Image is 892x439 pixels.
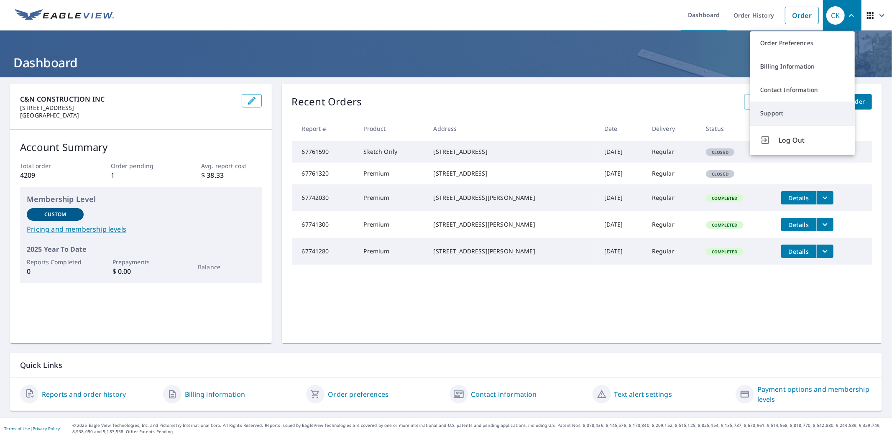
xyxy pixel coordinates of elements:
p: Prepayments [112,258,169,266]
button: filesDropdownBtn-67741300 [816,218,833,231]
th: Address [427,116,598,141]
th: Report # [292,116,357,141]
p: Balance [198,263,255,271]
td: Regular [645,211,699,238]
a: Order preferences [328,389,388,399]
p: 0 [27,266,84,276]
span: Closed [707,149,734,155]
td: Premium [357,163,427,184]
p: Total order [20,161,80,170]
a: Pricing and membership levels [27,224,255,234]
th: Date [598,116,645,141]
td: 67761320 [292,163,357,184]
td: 67742030 [292,184,357,211]
a: Contact Information [750,78,855,102]
th: Delivery [645,116,699,141]
p: Recent Orders [292,94,362,110]
td: Sketch Only [357,141,427,163]
td: Regular [645,184,699,211]
a: Billing Information [750,55,855,78]
a: Support [750,102,855,125]
td: Premium [357,211,427,238]
button: detailsBtn-67741300 [781,218,816,231]
p: 2025 Year To Date [27,244,255,254]
button: filesDropdownBtn-67742030 [816,191,833,204]
button: detailsBtn-67742030 [781,191,816,204]
p: | [4,426,60,431]
p: $ 0.00 [112,266,169,276]
div: [STREET_ADDRESS][PERSON_NAME] [434,220,591,229]
div: [STREET_ADDRESS][PERSON_NAME] [434,247,591,255]
p: Quick Links [20,360,872,370]
div: [STREET_ADDRESS][PERSON_NAME] [434,194,591,202]
button: Log Out [750,125,855,155]
td: 67741300 [292,211,357,238]
td: [DATE] [598,184,645,211]
h1: Dashboard [10,54,882,71]
span: Log Out [779,135,845,145]
a: Terms of Use [4,426,30,431]
p: Membership Level [27,194,255,205]
td: Premium [357,184,427,211]
img: EV Logo [15,9,114,22]
p: Custom [44,211,66,218]
td: [DATE] [598,141,645,163]
td: Regular [645,163,699,184]
a: Payment options and membership levels [757,384,872,404]
th: Status [699,116,774,141]
a: Text alert settings [614,389,672,399]
div: [STREET_ADDRESS] [434,148,591,156]
span: Completed [707,195,742,201]
a: Order Preferences [750,31,855,55]
td: [DATE] [598,211,645,238]
td: [DATE] [598,238,645,265]
p: Reports Completed [27,258,84,266]
p: © 2025 Eagle View Technologies, Inc. and Pictometry International Corp. All Rights Reserved. Repo... [72,422,888,435]
p: Avg. report cost [201,161,261,170]
a: Reports and order history [42,389,126,399]
td: Premium [357,238,427,265]
span: Details [786,194,811,202]
div: CK [826,6,845,25]
a: Contact information [471,389,537,399]
span: Closed [707,171,734,177]
td: [DATE] [598,163,645,184]
td: Regular [645,238,699,265]
span: Completed [707,249,742,255]
p: Order pending [111,161,171,170]
a: Billing information [185,389,245,399]
a: Privacy Policy [33,426,60,431]
button: detailsBtn-67741280 [781,245,816,258]
td: Regular [645,141,699,163]
span: Completed [707,222,742,228]
span: Details [786,248,811,255]
p: Account Summary [20,140,262,155]
a: Order [785,7,819,24]
th: Product [357,116,427,141]
a: View All Orders [744,94,804,110]
p: $ 38.33 [201,170,261,180]
p: [GEOGRAPHIC_DATA] [20,112,235,119]
div: [STREET_ADDRESS] [434,169,591,178]
p: 4209 [20,170,80,180]
td: 67741280 [292,238,357,265]
span: Details [786,221,811,229]
p: C&N CONSTRUCTION INC [20,94,235,104]
p: 1 [111,170,171,180]
td: 67761590 [292,141,357,163]
p: [STREET_ADDRESS] [20,104,235,112]
button: filesDropdownBtn-67741280 [816,245,833,258]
